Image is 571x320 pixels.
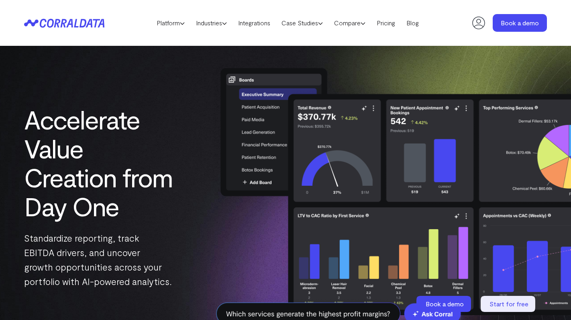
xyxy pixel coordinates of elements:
a: Industries [190,17,232,29]
a: Start for free [481,296,537,312]
a: Pricing [371,17,401,29]
a: Compare [328,17,371,29]
span: Start for free [489,300,528,308]
a: Book a demo [416,296,473,312]
span: Book a demo [426,300,464,308]
p: Standardize reporting, track EBITDA drivers, and uncover growth opportunities across your portfol... [24,231,180,289]
a: Integrations [232,17,276,29]
a: Platform [151,17,190,29]
a: Case Studies [276,17,328,29]
a: Book a demo [493,14,547,32]
h1: Accelerate Value Creation from Day One [24,105,180,221]
a: Blog [401,17,424,29]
